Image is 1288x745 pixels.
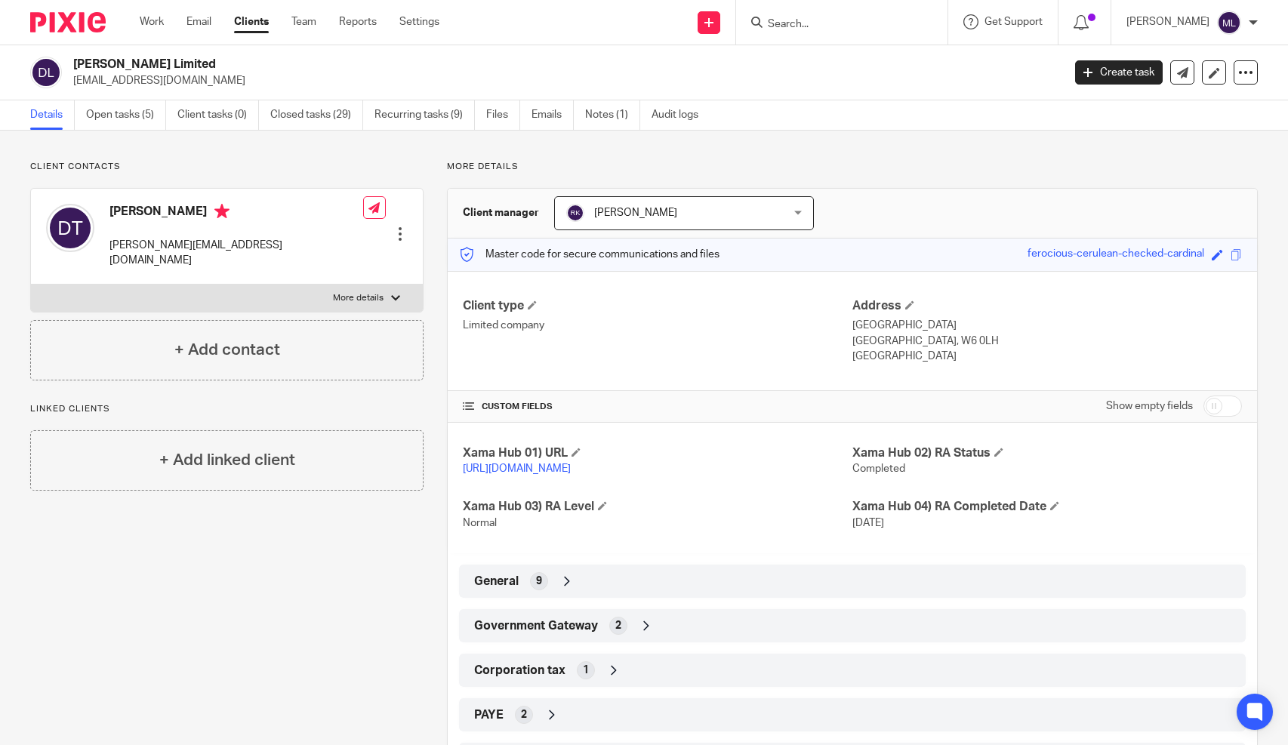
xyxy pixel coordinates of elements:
span: Normal [463,518,497,528]
span: General [474,574,519,590]
div: ferocious-cerulean-checked-cardinal [1028,246,1204,263]
p: [GEOGRAPHIC_DATA] [852,318,1242,333]
span: PAYE [474,707,504,723]
h4: Xama Hub 02) RA Status [852,445,1242,461]
a: [URL][DOMAIN_NAME] [463,463,571,474]
p: [GEOGRAPHIC_DATA] [852,349,1242,364]
label: Show empty fields [1106,399,1193,414]
span: [DATE] [852,518,884,528]
h4: Xama Hub 01) URL [463,445,852,461]
img: svg%3E [566,204,584,222]
h4: + Add linked client [159,448,295,472]
a: Closed tasks (29) [270,100,363,130]
span: Get Support [984,17,1043,27]
p: [GEOGRAPHIC_DATA], W6 0LH [852,334,1242,349]
a: Create task [1075,60,1163,85]
a: Client tasks (0) [177,100,259,130]
span: 9 [536,574,542,589]
p: [PERSON_NAME] [1126,14,1209,29]
p: Linked clients [30,403,424,415]
a: Files [486,100,520,130]
p: [EMAIL_ADDRESS][DOMAIN_NAME] [73,73,1052,88]
span: Corporation tax [474,663,565,679]
a: Reports [339,14,377,29]
p: [PERSON_NAME][EMAIL_ADDRESS][DOMAIN_NAME] [109,238,363,269]
i: Primary [214,204,230,219]
a: Team [291,14,316,29]
span: Completed [852,463,905,474]
img: svg%3E [30,57,62,88]
span: 2 [615,618,621,633]
a: Work [140,14,164,29]
img: svg%3E [1217,11,1241,35]
h4: Xama Hub 04) RA Completed Date [852,499,1242,515]
span: 1 [583,663,589,678]
img: Pixie [30,12,106,32]
h4: + Add contact [174,338,280,362]
a: Open tasks (5) [86,100,166,130]
h4: Client type [463,298,852,314]
p: More details [447,161,1258,173]
span: 2 [521,707,527,722]
h3: Client manager [463,205,539,220]
a: Emails [532,100,574,130]
h4: Address [852,298,1242,314]
p: More details [333,292,384,304]
span: Government Gateway [474,618,598,634]
h4: [PERSON_NAME] [109,204,363,223]
input: Search [766,18,902,32]
h4: Xama Hub 03) RA Level [463,499,852,515]
a: Clients [234,14,269,29]
a: Settings [399,14,439,29]
a: Details [30,100,75,130]
h2: [PERSON_NAME] Limited [73,57,857,72]
a: Notes (1) [585,100,640,130]
p: Limited company [463,318,852,333]
a: Audit logs [652,100,710,130]
h4: CUSTOM FIELDS [463,401,852,413]
a: Email [186,14,211,29]
p: Client contacts [30,161,424,173]
span: [PERSON_NAME] [594,208,677,218]
a: Recurring tasks (9) [374,100,475,130]
p: Master code for secure communications and files [459,247,719,262]
img: svg%3E [46,204,94,252]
